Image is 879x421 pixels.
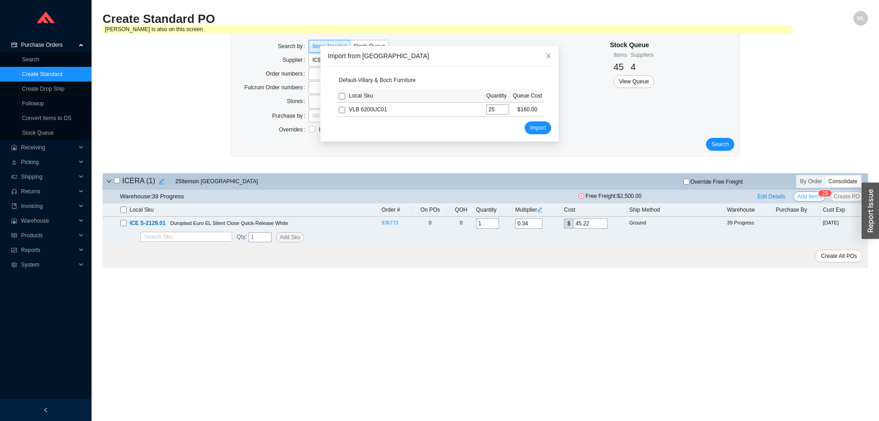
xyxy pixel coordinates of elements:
div: Multiplier [515,205,560,214]
label: Search by [278,40,309,53]
a: Search [22,56,39,63]
label: Order numbers [266,67,309,80]
div: Consolidate [825,176,861,187]
label: Stores [287,95,309,108]
span: close [545,53,552,59]
div: Items [613,50,627,60]
span: Returns [21,184,76,199]
span: ( 1 ) [146,177,155,185]
a: Stock Queue [22,130,54,136]
span: customer-service [11,189,17,194]
h4: Default - Villary & Boch Furniture [339,76,542,85]
span: Picking [21,155,76,169]
span: Search [711,140,729,149]
span: book [11,203,17,209]
th: Ship Method [627,203,725,217]
button: Import [525,121,551,134]
a: Create Drop Ship [22,86,65,92]
a: Convert Items to DS [22,115,71,121]
span: Purchase Orders [21,38,76,52]
span: 25 Item s in [GEOGRAPHIC_DATA] [175,177,258,186]
td: [DATE] [821,217,868,230]
span: ICERA [312,54,450,66]
span: ML [857,11,865,26]
span: Local Sku [130,205,154,214]
span: 4 [631,62,636,72]
th: Local Sku [347,89,484,103]
span: read [11,233,17,238]
th: Cust Exp [821,203,868,217]
sup: 25 [819,190,832,197]
div: Warehouse: 39 Progress [120,191,184,202]
th: Quantity [484,89,511,103]
span: close-circle [579,193,584,199]
span: fund [11,247,17,253]
td: Ground [627,217,725,230]
button: Close [538,46,559,66]
span: View Queue [619,77,649,86]
span: edit [156,178,168,185]
a: 936773 [381,220,398,225]
span: edit [537,207,543,213]
span: $2,500.00 [617,193,641,199]
th: Quantity [474,203,513,217]
td: 39 Progress [725,217,774,230]
span: Receiving [21,140,76,155]
label: Supplier: [282,54,309,66]
input: Override Free Freight [684,179,689,185]
th: QOH [448,203,474,217]
button: View Queue [613,75,654,88]
td: VLB 6200UC01 [347,103,484,117]
span: Edit Details [758,192,786,201]
span: 2 [822,190,825,197]
td: $160.00 [511,103,544,117]
div: By Order [797,176,825,187]
button: Edit Details [754,191,789,202]
h2: Create Standard PO [103,11,677,27]
span: Qty [237,234,245,240]
span: credit-card [11,42,17,48]
div: Import from [GEOGRAPHIC_DATA] [328,51,551,61]
th: Order # [380,203,412,217]
span: Invoicing [21,199,76,213]
span: System [21,257,76,272]
input: 08/28/2025 [312,111,355,120]
a: Followup [22,100,44,107]
span: Ignore status [315,125,354,134]
label: Overrides [279,123,309,136]
span: setting [11,262,17,268]
span: Duroplast Euro EL Silent Close Quick-Release White [170,220,288,226]
span: left [43,407,49,413]
span: Products [21,228,76,243]
label: Fulcrum Order numbers [244,81,309,94]
th: On POs [412,203,448,217]
button: Search [706,138,734,151]
th: Cost [562,203,627,217]
th: Warehouse [725,203,774,217]
a: Create Standard [22,71,62,77]
button: Add Sku [276,232,304,242]
span: 5 [825,190,828,197]
span: down [106,179,112,184]
button: Create All POs [815,250,863,262]
span: 45 [613,62,624,72]
span: Override Free Freight [690,179,743,185]
span: Shipping [21,169,76,184]
th: Queue Cost [511,89,544,103]
span: Items Needed [312,43,347,49]
span: Stock Queue [353,43,385,49]
span: ICE S-2129.01 [130,220,166,226]
span: : [237,232,247,242]
button: Add Items [793,191,825,202]
td: 0 [448,217,474,230]
label: Purchase by [272,109,309,122]
td: 0 [412,217,448,230]
th: Purchase By [774,203,821,217]
button: edit [155,175,168,188]
span: Import [530,123,546,132]
div: Suppliers [631,50,654,60]
div: $ [564,219,573,229]
span: Add Items [797,192,822,201]
h4: ICERA [114,175,168,188]
span: Reports [21,243,76,257]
